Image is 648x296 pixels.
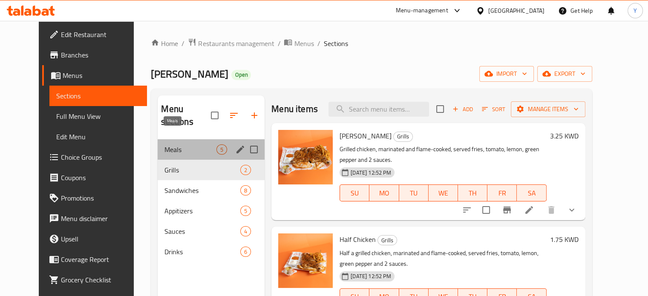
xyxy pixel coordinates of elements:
span: MO [373,187,395,199]
a: Menus [42,65,147,86]
div: items [240,165,251,175]
button: Branch-specific-item [497,200,517,220]
div: Grills [377,235,397,245]
div: Appitizers5 [158,201,265,221]
div: items [240,226,251,236]
p: Grilled chicken, marinated and flame-cooked, served fries, tomato, lemon, green pepper and 2 sauces. [340,144,546,165]
button: export [537,66,592,82]
span: TU [403,187,425,199]
span: Manage items [518,104,579,115]
span: Select all sections [206,106,224,124]
button: Add [449,103,476,116]
span: Edit Restaurant [61,29,140,40]
span: 2 [241,166,251,174]
span: Select section [431,100,449,118]
a: Sections [49,86,147,106]
span: import [486,69,527,79]
button: MO [369,184,399,201]
button: Sort [480,103,507,116]
span: Grills [378,236,397,245]
span: Half Chicken [340,233,376,246]
span: Add item [449,103,476,116]
span: FR [491,187,513,199]
button: SA [517,184,546,201]
div: items [240,185,251,195]
button: Manage items [511,101,585,117]
span: Open [231,71,251,78]
button: WE [429,184,458,201]
button: import [479,66,534,82]
a: Promotions [42,188,147,208]
h6: 1.75 KWD [550,233,579,245]
span: Meals [164,144,216,155]
a: Restaurants management [188,38,274,49]
button: SU [340,184,369,201]
span: Drinks [164,247,240,257]
div: items [216,144,227,155]
span: Sections [323,38,348,49]
span: 5 [217,146,227,154]
span: Sauces [164,226,240,236]
a: Menus [284,38,314,49]
span: SU [343,187,366,199]
span: Menus [294,38,314,49]
div: items [240,247,251,257]
div: Grills2 [158,160,265,180]
span: [PERSON_NAME] [151,64,228,83]
span: Upsell [61,234,140,244]
li: / [181,38,184,49]
button: TU [399,184,429,201]
h2: Menu sections [161,103,211,128]
div: Open [231,70,251,80]
h2: Menu items [271,103,318,115]
button: show more [562,200,582,220]
button: sort-choices [457,200,477,220]
svg: Show Choices [567,205,577,215]
span: Restaurants management [198,38,274,49]
a: Upsell [42,229,147,249]
span: Select to update [477,201,495,219]
a: Coupons [42,167,147,188]
span: Sort items [476,103,511,116]
a: Edit Restaurant [42,24,147,45]
a: Edit menu item [524,205,534,215]
li: / [277,38,280,49]
nav: Menu sections [158,136,265,265]
div: Meals5edit [158,139,265,160]
span: Menus [63,70,140,80]
div: Sauces4 [158,221,265,241]
p: Half a grilled chicken, marinated and flame-cooked, served fries, tomato, lemon, green pepper and... [340,248,546,269]
button: delete [541,200,562,220]
span: SA [520,187,543,199]
div: items [240,206,251,216]
span: export [544,69,585,79]
span: 5 [241,207,251,215]
span: WE [432,187,455,199]
span: 4 [241,227,251,236]
span: Coverage Report [61,254,140,264]
button: edit [234,143,247,156]
span: Sort [482,104,505,114]
span: 6 [241,248,251,256]
a: Full Menu View [49,106,147,126]
span: Promotions [61,193,140,203]
span: Menu disclaimer [61,213,140,224]
span: [DATE] 12:52 PM [347,169,395,177]
span: Grills [164,165,240,175]
span: Grills [394,132,412,141]
div: [GEOGRAPHIC_DATA] [488,6,544,15]
span: 8 [241,187,251,195]
span: Sandwiches [164,185,240,195]
span: Full Menu View [56,111,140,121]
span: Grocery Checklist [61,275,140,285]
h6: 3.25 KWD [550,130,579,142]
span: Appitizers [164,206,240,216]
button: Add section [244,105,265,126]
input: search [328,102,429,117]
span: [PERSON_NAME] [340,129,392,142]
